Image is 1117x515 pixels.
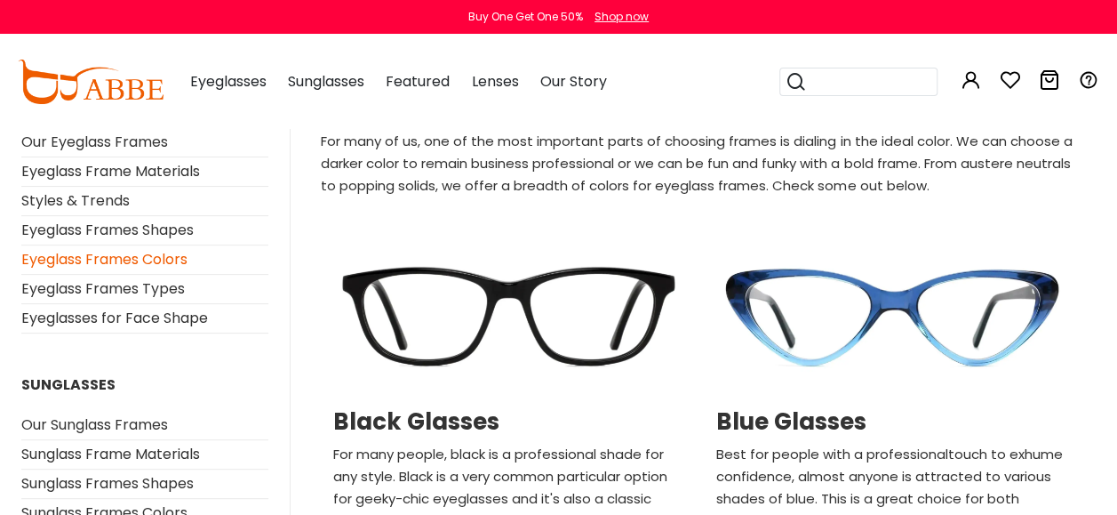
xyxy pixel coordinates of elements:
[21,472,194,493] a: Sunglass Frames Shapes
[21,307,208,327] a: Eyeglasses for Face Shape
[21,131,168,151] a: Our Eyeglass Frames
[288,71,364,92] span: Sunglasses
[21,443,200,463] a: Sunglass Frame Materials
[333,408,684,436] a: Black Glasses
[471,71,518,92] span: Lenses
[21,219,194,239] a: Eyeglass Frames Shapes
[18,60,164,104] img: abbeglasses.com
[468,9,583,25] div: Buy One Get One 50%
[386,71,450,92] span: Featured
[709,225,1074,407] img: Blue Glasses
[314,130,1087,197] p: For many of us, one of the most important parts of choosing frames is dialing in the ideal color....
[21,414,168,434] a: Our Sunglass Frames
[21,375,268,392] h6: SUNGLASSES
[539,71,606,92] span: Our Story
[21,160,200,181] a: Eyeglass Frame Materials
[326,225,691,407] img: Black Glasses
[21,278,185,298] a: Eyeglass Frames Types
[21,248,187,269] a: Eyeglass Frames Colors
[586,9,649,24] a: Shop now
[21,189,130,210] a: Styles & Trends
[190,71,267,92] span: Eyeglasses
[594,9,649,25] div: Shop now
[716,408,1067,436] a: Blue Glasses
